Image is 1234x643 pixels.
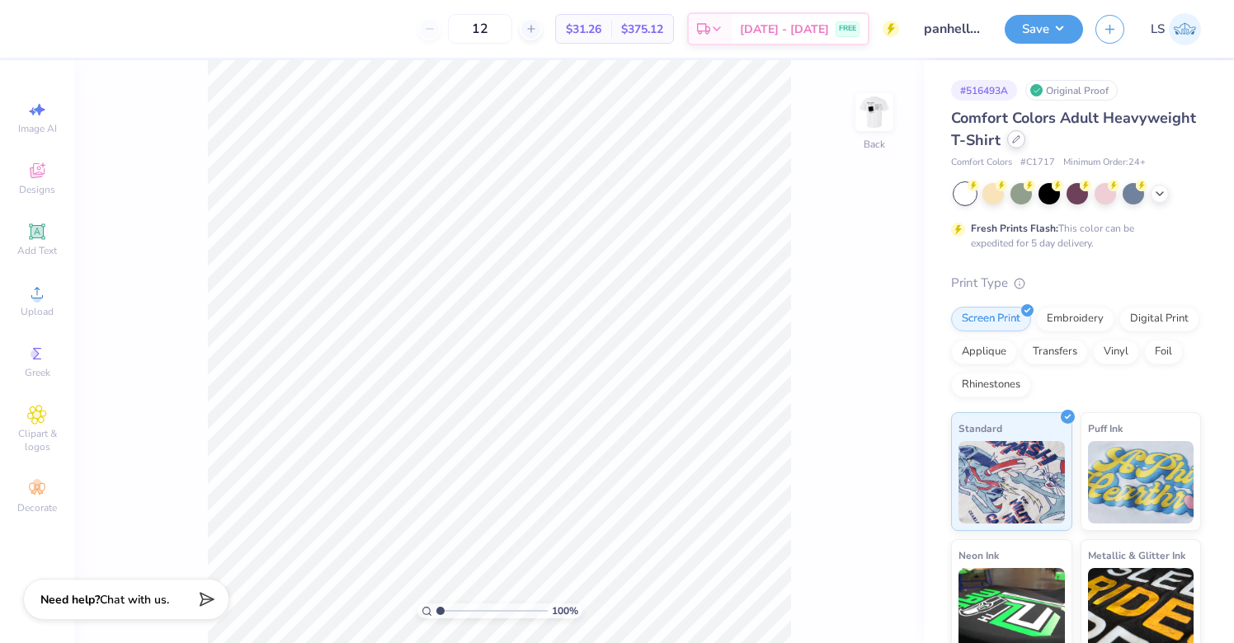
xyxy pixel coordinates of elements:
[1151,20,1165,39] span: LS
[971,222,1058,235] strong: Fresh Prints Flash:
[1169,13,1201,45] img: Lizzy Simon
[839,23,856,35] span: FREE
[958,547,999,564] span: Neon Ink
[951,373,1031,397] div: Rhinestones
[1088,547,1185,564] span: Metallic & Glitter Ink
[958,441,1065,523] img: Standard
[951,307,1031,331] div: Screen Print
[1005,15,1083,44] button: Save
[566,21,601,38] span: $31.26
[951,108,1196,150] span: Comfort Colors Adult Heavyweight T-Shirt
[858,96,891,129] img: Back
[1144,340,1183,364] div: Foil
[951,80,1017,101] div: # 516493A
[18,122,57,135] span: Image AI
[1088,420,1123,437] span: Puff Ink
[1151,13,1201,45] a: LS
[958,420,1002,437] span: Standard
[621,21,663,38] span: $375.12
[17,501,57,514] span: Decorate
[740,21,829,38] span: [DATE] - [DATE]
[1022,340,1088,364] div: Transfers
[21,305,54,318] span: Upload
[864,137,885,152] div: Back
[951,274,1201,293] div: Print Type
[8,427,66,453] span: Clipart & logos
[100,592,169,608] span: Chat with us.
[19,183,55,196] span: Designs
[1063,156,1146,170] span: Minimum Order: 24 +
[951,156,1012,170] span: Comfort Colors
[1020,156,1055,170] span: # C1717
[552,603,578,618] span: 100 %
[971,221,1174,251] div: This color can be expedited for 5 day delivery.
[1025,80,1118,101] div: Original Proof
[951,340,1017,364] div: Applique
[1119,307,1199,331] div: Digital Print
[1088,441,1194,523] img: Puff Ink
[448,14,512,44] input: – –
[40,592,100,608] strong: Need help?
[25,366,50,379] span: Greek
[1093,340,1139,364] div: Vinyl
[1036,307,1114,331] div: Embroidery
[17,244,57,257] span: Add Text
[911,12,992,45] input: Untitled Design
